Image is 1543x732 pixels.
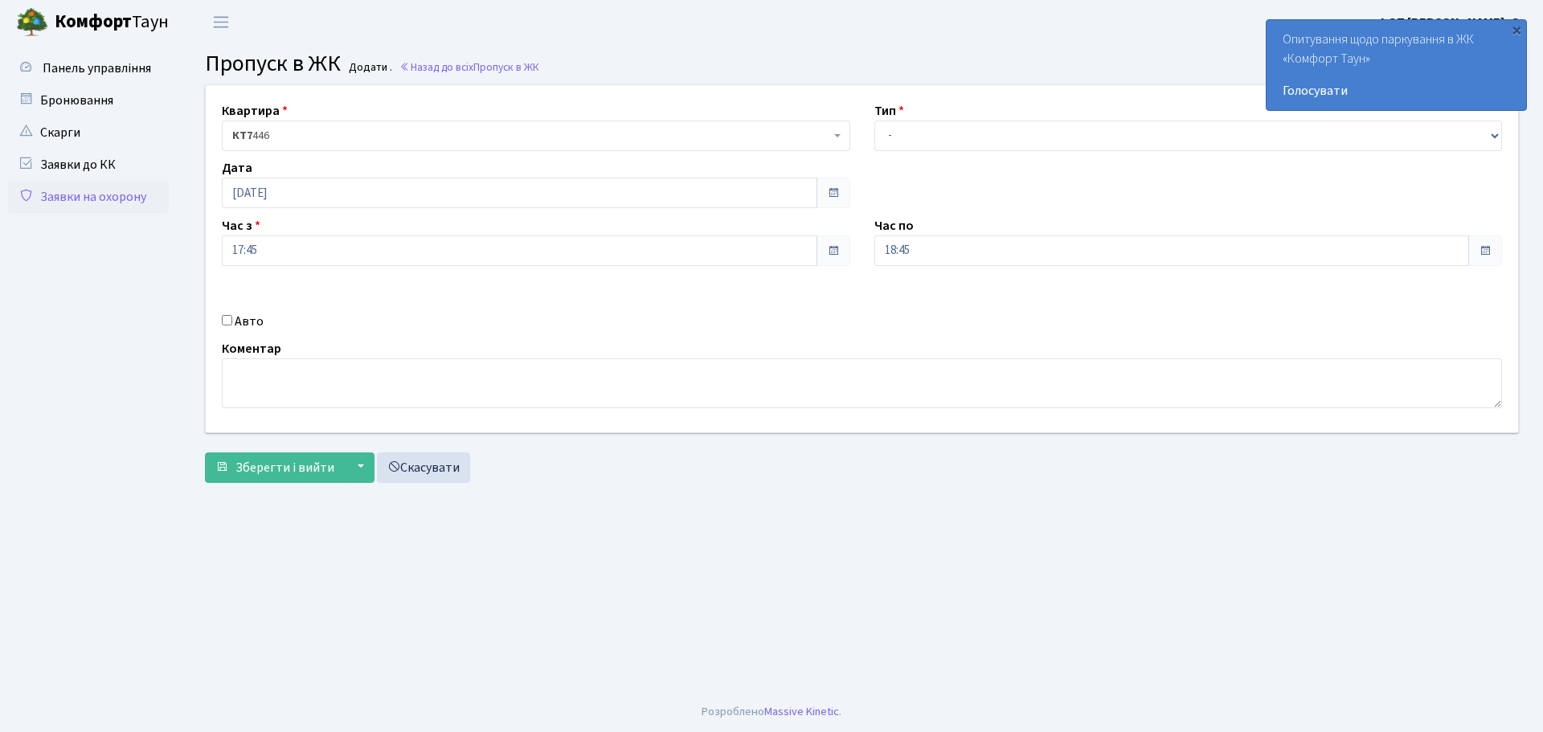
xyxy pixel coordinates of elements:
b: ФОП [PERSON_NAME]. О. [1377,14,1524,31]
span: <b>КТ7</b>&nbsp;&nbsp;&nbsp;446 [222,121,850,151]
label: Коментар [222,339,281,358]
button: Переключити навігацію [201,9,241,35]
span: Пропуск в ЖК [473,59,539,75]
span: Пропуск в ЖК [205,47,341,80]
label: Авто [235,312,264,331]
label: Квартира [222,101,288,121]
label: Час по [874,216,914,235]
span: Панель управління [43,59,151,77]
label: Дата [222,158,252,178]
button: Зберегти і вийти [205,452,345,483]
span: <b>КТ7</b>&nbsp;&nbsp;&nbsp;446 [232,128,830,144]
div: Опитування щодо паркування в ЖК «Комфорт Таун» [1267,20,1526,110]
div: Розроблено . [702,703,841,721]
img: logo.png [16,6,48,39]
span: Таун [55,9,169,36]
a: Панель управління [8,52,169,84]
a: Назад до всіхПропуск в ЖК [399,59,539,75]
a: Бронювання [8,84,169,117]
small: Додати . [346,61,392,75]
a: Голосувати [1283,81,1510,100]
b: Комфорт [55,9,132,35]
div: × [1508,22,1525,38]
a: ФОП [PERSON_NAME]. О. [1377,13,1524,32]
label: Час з [222,216,260,235]
label: Тип [874,101,904,121]
span: Зберегти і вийти [235,459,334,476]
b: КТ7 [232,128,252,144]
a: Заявки на охорону [8,181,169,213]
a: Скасувати [377,452,470,483]
a: Massive Kinetic [764,703,839,720]
a: Скарги [8,117,169,149]
a: Заявки до КК [8,149,169,181]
